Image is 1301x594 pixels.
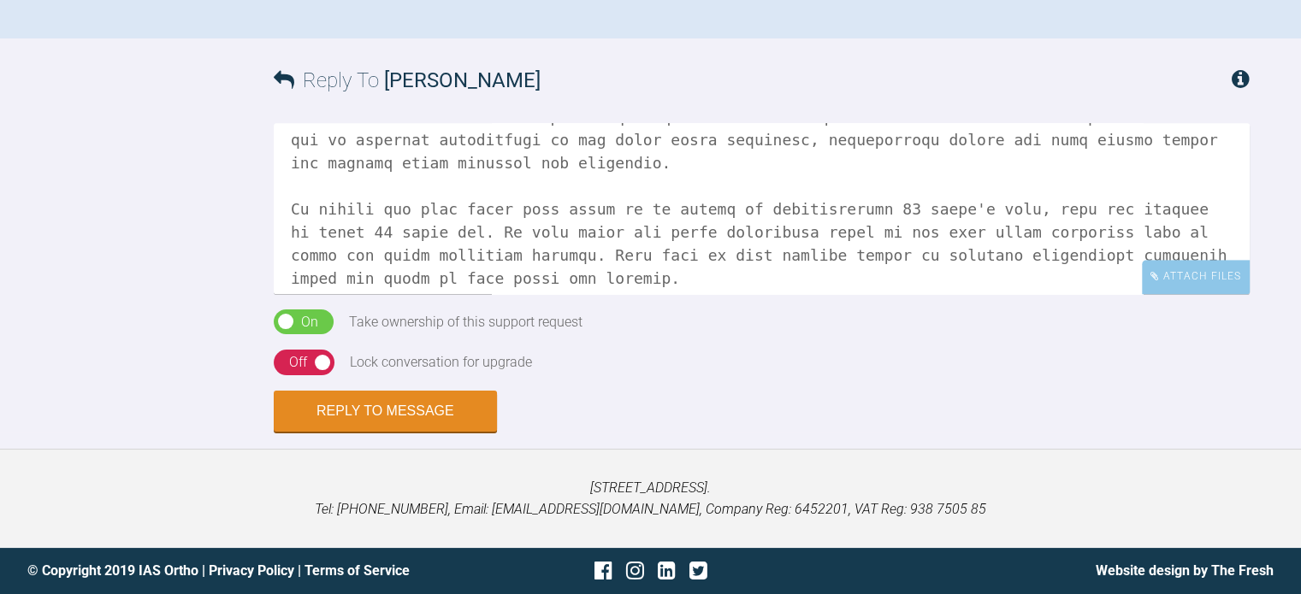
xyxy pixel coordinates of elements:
h3: Reply To [274,64,541,97]
span: [PERSON_NAME] [384,68,541,92]
a: Privacy Policy [209,562,294,579]
a: Website design by The Fresh [1096,562,1274,579]
div: Lock conversation for upgrade [350,351,532,373]
textarea: Lo Ipsum, Dolor sit ame cons adip eli seddo eiusmod. Te inci utlaboreetdo magnaali eni a min veni... [274,123,1250,294]
div: On [301,311,318,333]
a: Terms of Service [305,562,410,579]
div: © Copyright 2019 IAS Ortho | | [27,560,443,582]
p: [STREET_ADDRESS]. Tel: [PHONE_NUMBER], Email: [EMAIL_ADDRESS][DOMAIN_NAME], Company Reg: 6452201,... [27,477,1274,520]
div: Attach Files [1142,260,1250,293]
div: Take ownership of this support request [349,311,582,333]
div: Off [289,351,307,373]
button: Reply to Message [274,391,497,432]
